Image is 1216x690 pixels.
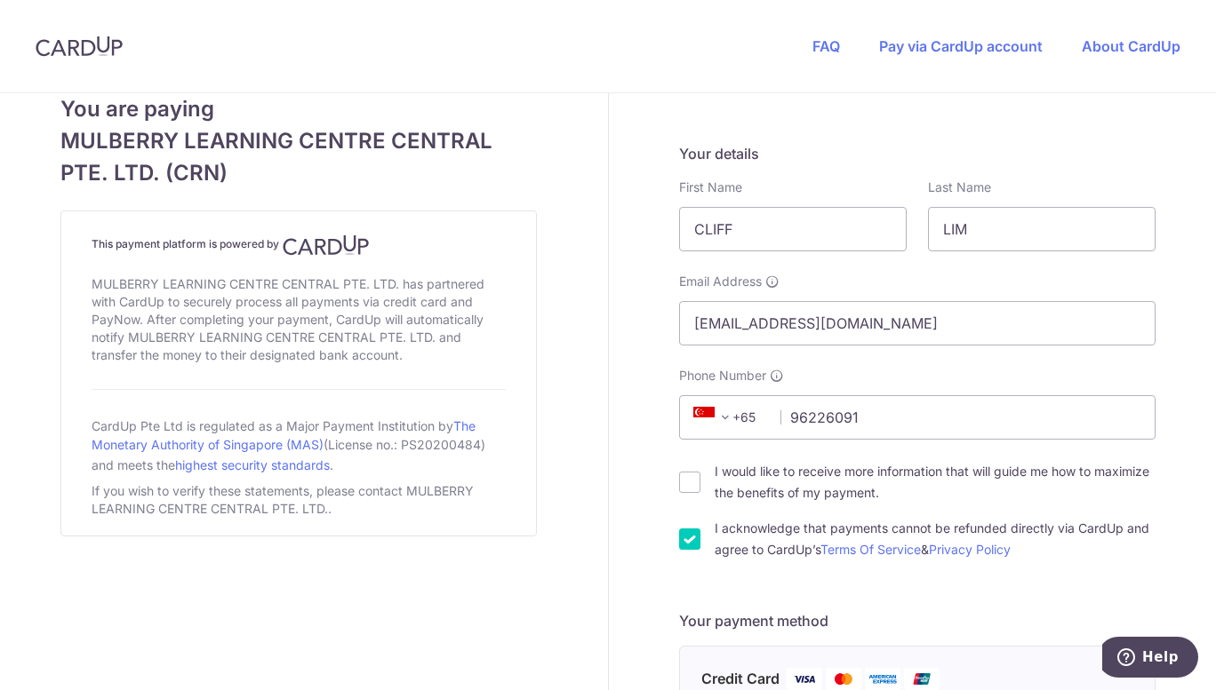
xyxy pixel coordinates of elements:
img: Visa [787,668,822,690]
a: highest security standards [175,457,330,472]
div: MULBERRY LEARNING CENTRE CENTRAL PTE. LTD. has partnered with CardUp to securely process all paym... [92,272,506,368]
span: Phone Number [679,367,766,385]
input: Email address [679,301,1156,345]
iframe: Opens a widget where you can find more information [1102,637,1198,681]
h5: Your payment method [679,610,1156,631]
span: +65 [688,407,768,428]
img: American Express [865,668,900,690]
span: Email Address [679,273,762,290]
img: Mastercard [826,668,861,690]
a: Pay via CardUp account [879,37,1043,55]
label: First Name [679,178,742,196]
a: FAQ [812,37,840,55]
input: First name [679,207,907,251]
label: I would like to receive more information that will guide me how to maximize the benefits of my pa... [715,461,1156,504]
img: Union Pay [904,668,940,690]
a: About CardUp [1082,37,1180,55]
span: You are paying [60,93,537,125]
div: CardUp Pte Ltd is regulated as a Major Payment Institution by (License no.: PS20200484) and meets... [92,411,506,479]
img: CardUp [36,36,123,57]
input: Last name [928,207,1156,251]
img: CardUp [283,234,370,256]
a: Terms Of Service [820,542,921,557]
label: Last Name [928,178,991,196]
span: +65 [693,407,736,428]
span: Credit Card [701,668,780,690]
h5: Your details [679,143,1156,164]
h4: This payment platform is powered by [92,234,506,256]
span: MULBERRY LEARNING CENTRE CENTRAL PTE. LTD. (CRN) [60,125,537,189]
label: I acknowledge that payments cannot be refunded directly via CardUp and agree to CardUp’s & [715,518,1156,560]
a: Privacy Policy [929,542,1011,557]
div: If you wish to verify these statements, please contact MULBERRY LEARNING CENTRE CENTRAL PTE. LTD.. [92,479,506,521]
